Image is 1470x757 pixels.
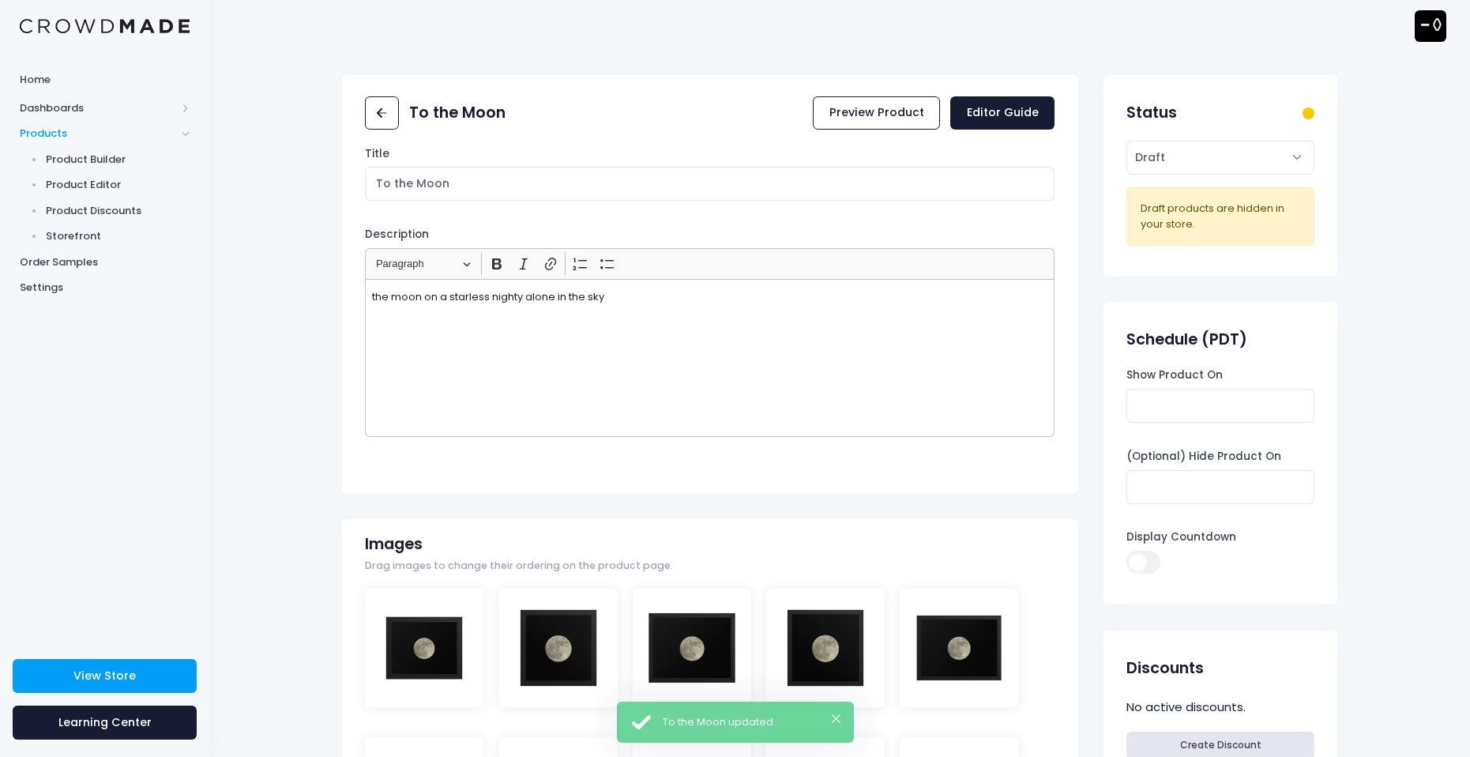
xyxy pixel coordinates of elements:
[365,535,423,553] h2: Images
[832,714,840,723] button: ×
[1415,10,1446,42] img: User
[365,227,429,243] label: Description
[409,104,506,122] h2: To the Moon
[20,100,176,116] span: Dashboards
[46,177,190,193] span: Product Editor
[46,203,190,219] span: Product Discounts
[58,714,152,730] span: Learning Center
[1126,449,1281,465] label: (Optional) Hide Product On
[663,714,840,730] div: To the Moon updated.
[365,279,1055,437] div: Rich Text Editor, main
[376,254,458,273] span: Paragraph
[20,254,190,270] span: Order Samples
[20,280,190,296] span: Settings
[1126,659,1204,677] h2: Discounts
[1126,367,1223,383] label: Show Product On
[1126,104,1177,122] h2: Status
[13,706,197,740] a: Learning Center
[1126,529,1236,545] label: Display Countdown
[13,659,197,693] a: View Store
[46,228,190,244] span: Storefront
[369,252,478,277] button: Paragraph
[1126,330,1247,348] h2: Schedule (PDT)
[20,19,190,34] img: Logo
[20,126,176,141] span: Products
[20,72,190,88] span: Home
[813,96,940,130] a: Preview Product
[73,668,136,684] span: View Store
[372,289,1048,305] p: the moon on a starless nighty alone in the sky
[1141,201,1301,232] div: Draft products are hidden in your store.
[365,248,1055,279] div: Editor toolbar
[365,146,389,162] label: Title
[950,96,1055,130] a: Editor Guide
[1126,696,1314,719] div: No active discounts.
[365,559,673,574] span: Drag images to change their ordering on the product page.
[46,152,190,168] span: Product Builder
